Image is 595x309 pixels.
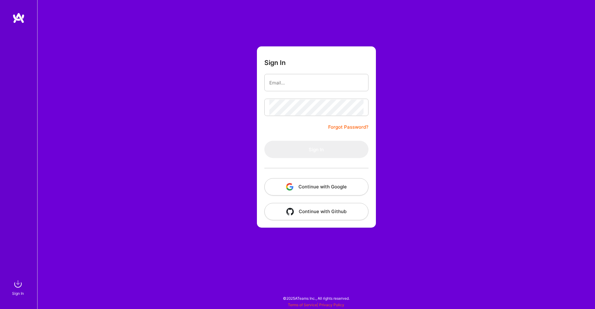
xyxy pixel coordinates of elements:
[12,290,24,297] div: Sign In
[269,75,364,91] input: Email...
[286,208,294,215] img: icon
[13,278,24,297] a: sign inSign In
[264,141,368,158] button: Sign In
[12,278,24,290] img: sign in
[288,303,317,307] a: Terms of Service
[12,12,25,24] img: logo
[264,178,368,195] button: Continue with Google
[286,183,293,191] img: icon
[328,123,368,131] a: Forgot Password?
[264,59,286,67] h3: Sign In
[319,303,344,307] a: Privacy Policy
[37,290,595,306] div: © 2025 ATeams Inc., All rights reserved.
[264,203,368,220] button: Continue with Github
[288,303,344,307] span: |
